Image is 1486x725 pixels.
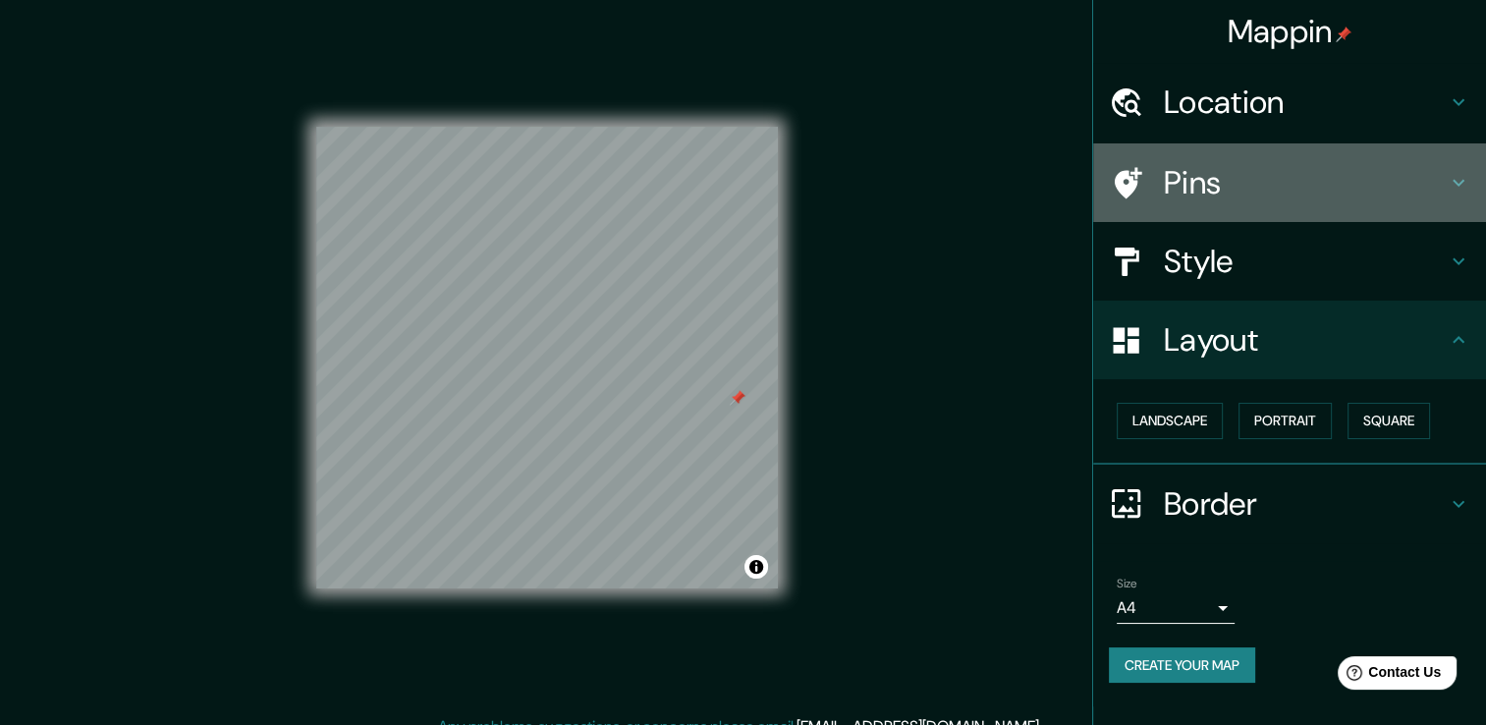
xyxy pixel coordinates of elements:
img: pin-icon.png [1336,27,1351,42]
canvas: Map [316,127,778,588]
button: Portrait [1238,403,1332,439]
label: Size [1117,575,1137,591]
h4: Location [1164,83,1447,122]
div: Style [1093,222,1486,301]
h4: Layout [1164,320,1447,360]
button: Landscape [1117,403,1223,439]
h4: Style [1164,242,1447,281]
div: Location [1093,63,1486,141]
button: Square [1348,403,1430,439]
div: Border [1093,465,1486,543]
div: Pins [1093,143,1486,222]
h4: Pins [1164,163,1447,202]
h4: Mappin [1228,12,1352,51]
h4: Border [1164,484,1447,524]
iframe: Help widget launcher [1311,648,1464,703]
button: Create your map [1109,647,1255,684]
div: Layout [1093,301,1486,379]
div: A4 [1117,592,1235,624]
button: Toggle attribution [744,555,768,579]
